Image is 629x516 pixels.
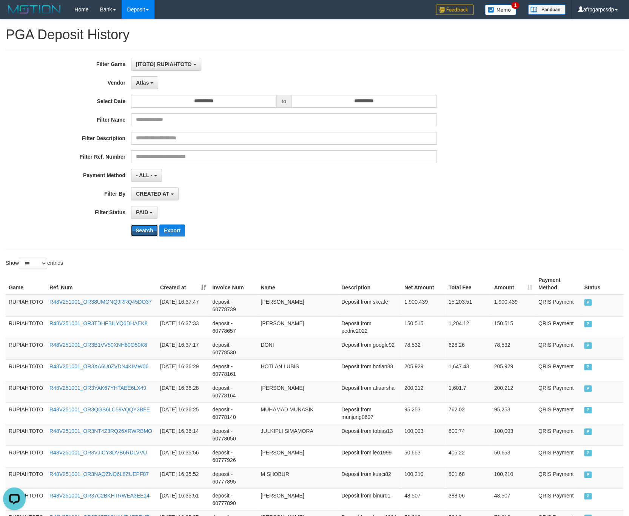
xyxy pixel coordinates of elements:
td: Deposit from binur01 [338,488,401,510]
td: 1,204.12 [446,316,491,338]
td: QRIS Payment [535,316,581,338]
span: PAID [584,342,592,349]
th: Created at: activate to sort column ascending [157,273,209,295]
a: R48V251001_OR3NT4Z3RQ26XRWRBMO [49,428,152,434]
img: panduan.png [528,5,566,15]
td: QRIS Payment [535,402,581,424]
button: - ALL - [131,169,162,182]
button: [ITOTO] RUPIAHTOTO [131,58,201,71]
td: [DATE] 16:35:52 [157,467,209,488]
td: QRIS Payment [535,467,581,488]
td: QRIS Payment [535,445,581,467]
button: Atlas [131,76,158,89]
td: 48,507 [401,488,446,510]
button: Open LiveChat chat widget [3,3,26,26]
td: 628.26 [446,338,491,359]
td: 78,532 [491,338,535,359]
td: 205,929 [491,359,535,381]
td: deposit - 60778164 [209,381,257,402]
td: DONI [257,338,338,359]
a: R48V251001_OR37C2BKHTRWEA3EE14 [49,493,150,499]
td: Deposit from pedric2022 [338,316,401,338]
td: 50,653 [491,445,535,467]
h1: PGA Deposit History [6,27,623,42]
td: 405.22 [446,445,491,467]
td: RUPIAHTOTO [6,338,46,359]
td: Deposit from hotlan88 [338,359,401,381]
select: Showentries [19,258,47,269]
span: Atlas [136,80,149,86]
td: RUPIAHTOTO [6,359,46,381]
td: deposit - 60777926 [209,445,257,467]
td: RUPIAHTOTO [6,467,46,488]
th: Game [6,273,46,295]
a: R48V251001_OR3XA6U0ZVDN4KIMW06 [49,363,148,369]
td: [PERSON_NAME] [257,316,338,338]
button: PAID [131,206,157,219]
td: [DATE] 16:37:17 [157,338,209,359]
img: Button%20Memo.svg [485,5,516,15]
td: deposit - 60778657 [209,316,257,338]
th: Description [338,273,401,295]
img: Feedback.jpg [436,5,473,15]
td: 150,515 [491,316,535,338]
button: Export [159,224,185,236]
td: [DATE] 16:35:51 [157,488,209,510]
td: Deposit from skcafe [338,295,401,317]
a: R48V251001_OR38UMONQ9RRQ45DO37 [49,299,152,305]
button: CREATED AT [131,187,179,200]
span: [ITOTO] RUPIAHTOTO [136,61,192,67]
td: 801.68 [446,467,491,488]
span: to [277,95,291,108]
th: Amount: activate to sort column ascending [491,273,535,295]
span: CREATED AT [136,191,169,197]
td: 388.06 [446,488,491,510]
td: RUPIAHTOTO [6,402,46,424]
td: [DATE] 16:37:33 [157,316,209,338]
td: deposit - 60778161 [209,359,257,381]
td: 100,093 [401,424,446,445]
td: [DATE] 16:36:29 [157,359,209,381]
td: QRIS Payment [535,381,581,402]
td: QRIS Payment [535,295,581,317]
th: Payment Method [535,273,581,295]
td: HOTLAN LUBIS [257,359,338,381]
td: 95,253 [491,402,535,424]
td: 205,929 [401,359,446,381]
label: Show entries [6,258,63,269]
td: Deposit from munjung0607 [338,402,401,424]
th: Name [257,273,338,295]
td: deposit - 60777895 [209,467,257,488]
td: JULKIPLI SIMAMORA [257,424,338,445]
td: 48,507 [491,488,535,510]
th: Ref. Num [46,273,157,295]
span: PAID [584,428,592,435]
td: 100,093 [491,424,535,445]
td: [DATE] 16:36:14 [157,424,209,445]
td: 150,515 [401,316,446,338]
img: MOTION_logo.png [6,4,63,15]
td: Deposit from google92 [338,338,401,359]
td: Deposit from tobias13 [338,424,401,445]
td: 200,212 [491,381,535,402]
td: Deposit from kuaci82 [338,467,401,488]
td: QRIS Payment [535,359,581,381]
td: [PERSON_NAME] [257,295,338,317]
td: QRIS Payment [535,424,581,445]
a: R48V251001_OR3NAQZNQ6L8ZUEPF87 [49,471,149,477]
td: MUHAMAD MUNASIK [257,402,338,424]
span: PAID [584,471,592,478]
span: PAID [584,385,592,392]
td: 100,210 [401,467,446,488]
span: PAID [584,407,592,413]
span: PAID [584,364,592,370]
th: Invoice Num [209,273,257,295]
span: PAID [584,450,592,456]
a: R48V251001_OR3YAK67YHTAEE6LX49 [49,385,146,391]
span: PAID [584,299,592,306]
span: - ALL - [136,172,153,178]
td: M SHOBUR [257,467,338,488]
span: 1 [511,2,519,9]
td: 1,900,439 [401,295,446,317]
td: 800.74 [446,424,491,445]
